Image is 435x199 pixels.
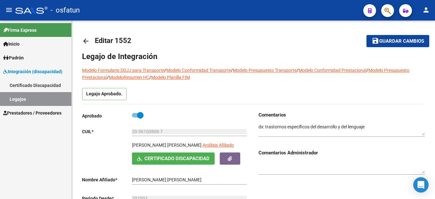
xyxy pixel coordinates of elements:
span: Firma Express [3,27,37,34]
a: Modelo Formulario DDJJ para Transporte [82,68,164,73]
h3: Comentarios [259,111,425,118]
p: Aprobado [82,112,132,119]
a: Modelo Presupuesto Transporte [233,68,297,73]
span: Certificado Discapacidad [144,156,209,162]
span: Integración (discapacidad) [3,68,62,75]
span: - osfatun [51,3,80,17]
button: Guardar cambios [366,35,429,47]
p: [PERSON_NAME] [PERSON_NAME] [132,142,201,149]
h1: Legajo de Integración [82,51,425,62]
a: Modelo Conformidad Transporte [166,68,231,73]
mat-icon: person [422,6,430,14]
span: Padrón [3,54,24,61]
h3: Comentarios Administrador [259,149,425,156]
p: CUIL [82,128,132,135]
a: ModeloResumen HC [109,75,149,80]
span: Prestadores / Proveedores [3,109,62,117]
span: Inicio [3,40,20,48]
button: Certificado Discapacidad [132,152,215,164]
span: Análisis Afiliado [202,143,234,148]
mat-icon: save [372,37,379,45]
span: Guardar cambios [379,39,424,44]
span: Editar 1552 [95,37,131,45]
div: Open Intercom Messenger [413,177,429,193]
a: Modelo Conformidad Prestacional [299,68,366,73]
mat-icon: menu [5,6,13,14]
p: Nombre Afiliado [82,176,132,183]
a: Modelo Planilla FIM [151,75,190,80]
p: Legajo Aprobado. [82,88,127,100]
mat-icon: arrow_back [82,37,90,45]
